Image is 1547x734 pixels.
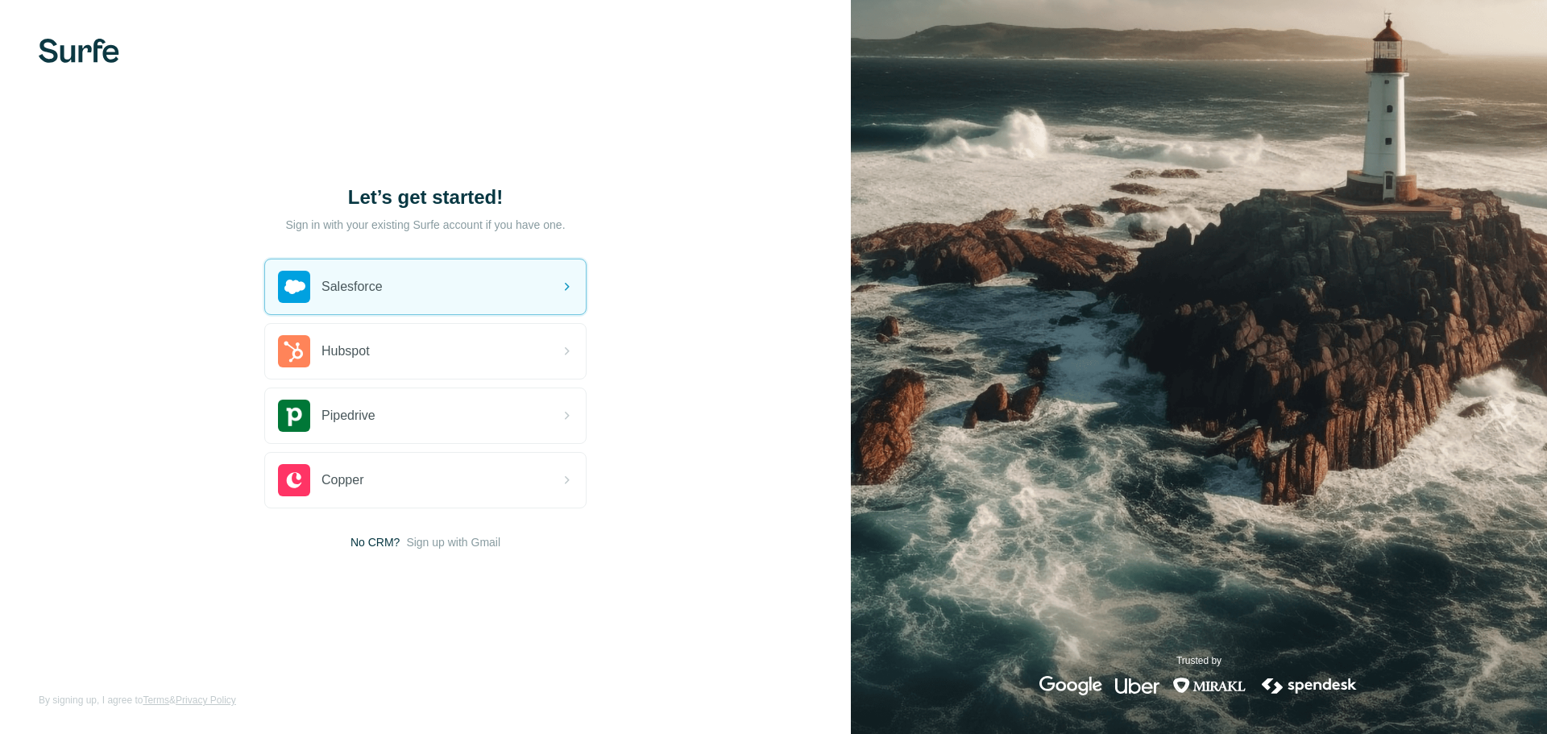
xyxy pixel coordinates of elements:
[321,277,383,297] span: Salesforce
[285,217,565,233] p: Sign in with your existing Surfe account if you have one.
[321,406,375,425] span: Pipedrive
[176,695,236,706] a: Privacy Policy
[278,464,310,496] img: copper's logo
[1039,676,1102,695] img: google's logo
[1176,653,1221,668] p: Trusted by
[406,534,500,550] button: Sign up with Gmail
[1172,676,1246,695] img: mirakl's logo
[278,271,310,303] img: salesforce's logo
[350,534,400,550] span: No CRM?
[39,39,119,63] img: Surfe's logo
[39,693,236,707] span: By signing up, I agree to &
[321,471,363,490] span: Copper
[1115,676,1159,695] img: uber's logo
[278,335,310,367] img: hubspot's logo
[278,400,310,432] img: pipedrive's logo
[264,185,587,210] h1: Let’s get started!
[143,695,169,706] a: Terms
[1259,676,1359,695] img: spendesk's logo
[321,342,370,361] span: Hubspot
